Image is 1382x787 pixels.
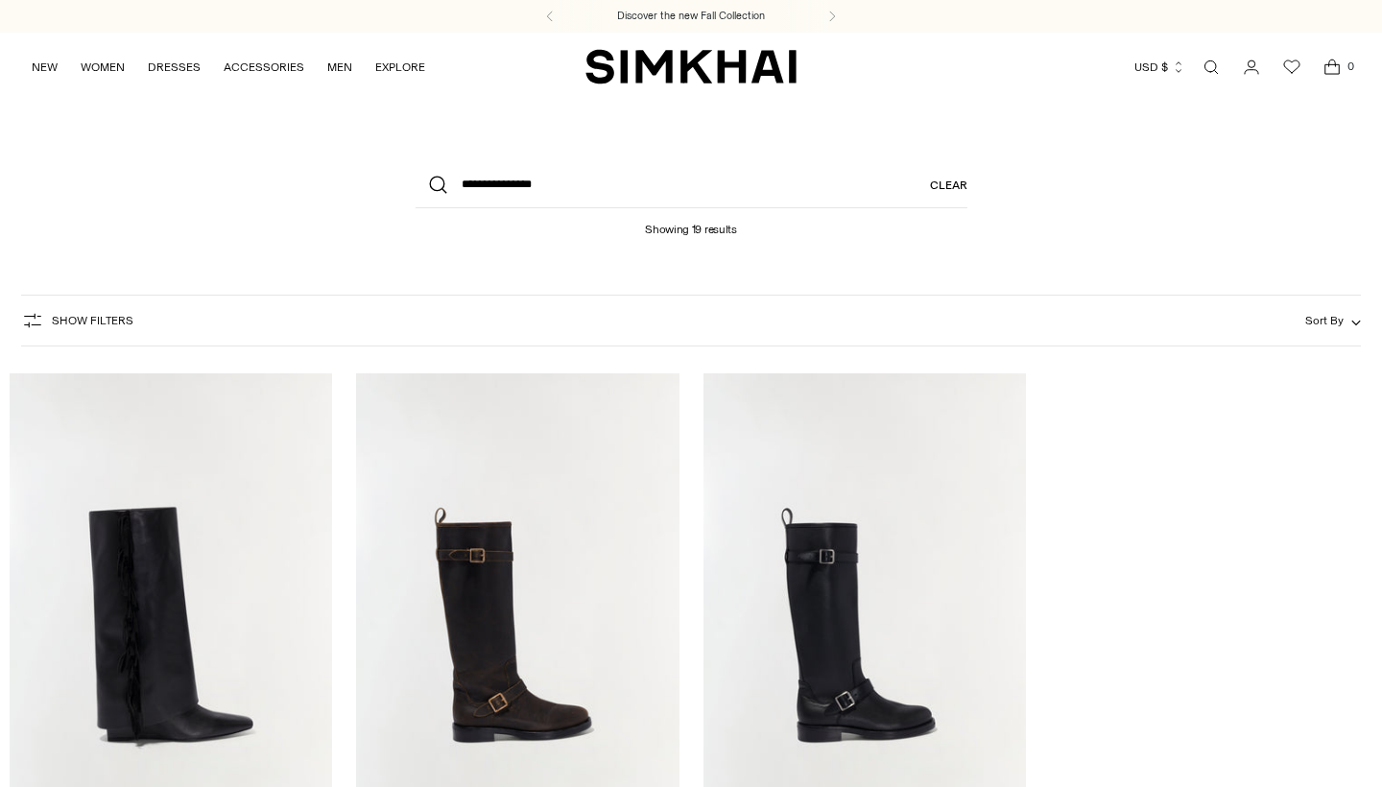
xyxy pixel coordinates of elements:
a: Clear [930,162,967,208]
a: DRESSES [148,46,201,88]
span: 0 [1342,58,1359,75]
a: Go to the account page [1232,48,1271,86]
a: Wishlist [1273,48,1311,86]
a: EXPLORE [375,46,425,88]
button: Show Filters [21,305,133,336]
a: ACCESSORIES [224,46,304,88]
span: Show Filters [52,314,133,327]
a: NEW [32,46,58,88]
button: Sort By [1305,310,1361,331]
button: Search [416,162,462,208]
button: USD $ [1134,46,1185,88]
h1: Showing 19 results [645,208,737,236]
a: MEN [327,46,352,88]
a: Discover the new Fall Collection [617,9,765,24]
a: SIMKHAI [585,48,797,85]
a: Open search modal [1192,48,1230,86]
a: Open cart modal [1313,48,1351,86]
span: Sort By [1305,314,1344,327]
a: WOMEN [81,46,125,88]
